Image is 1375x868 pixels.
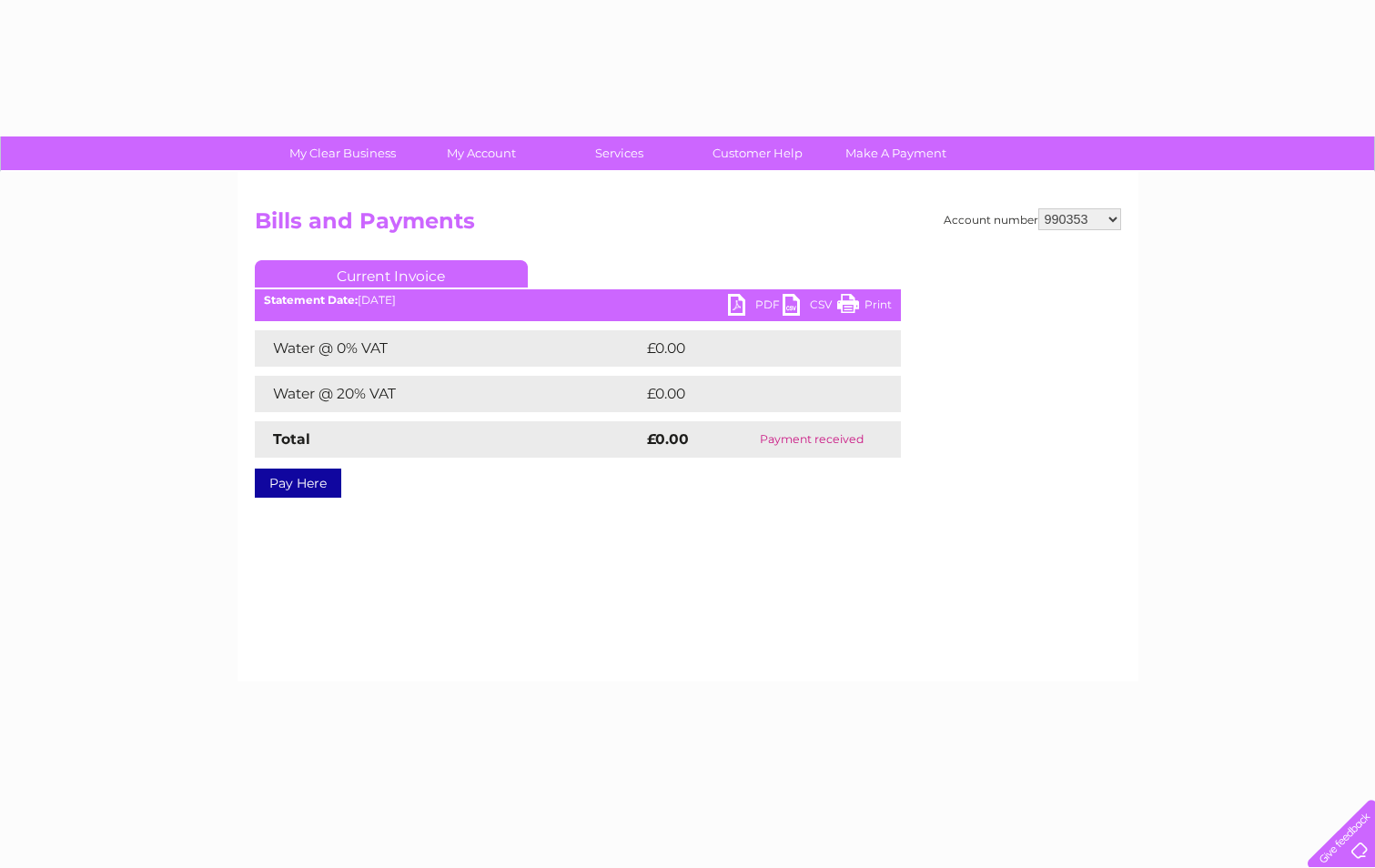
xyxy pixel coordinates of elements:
a: Services [544,136,694,170]
a: CSV [783,294,837,320]
div: [DATE] [255,294,901,307]
td: Water @ 20% VAT [255,376,642,412]
b: Statement Date: [264,293,358,307]
a: Current Invoice [255,260,528,288]
a: Print [837,294,892,320]
a: My Clear Business [268,136,418,170]
a: PDF [728,294,783,320]
td: £0.00 [642,376,859,412]
a: Pay Here [255,469,341,498]
div: Account number [944,208,1121,230]
a: My Account [406,136,556,170]
a: Customer Help [682,136,833,170]
td: £0.00 [642,330,859,367]
strong: £0.00 [647,430,689,448]
strong: Total [273,430,310,448]
td: Payment received [723,421,901,458]
td: Water @ 0% VAT [255,330,642,367]
a: Make A Payment [821,136,971,170]
h2: Bills and Payments [255,208,1121,243]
